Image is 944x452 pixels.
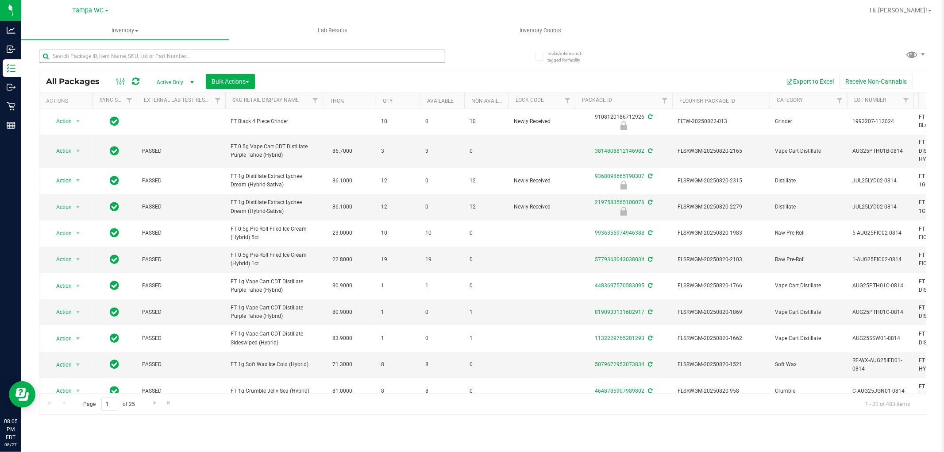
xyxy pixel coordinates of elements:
a: Filter [560,93,575,108]
span: Sync from Compliance System [647,199,652,205]
p: 08:05 PM EDT [4,417,17,441]
span: Sync from Compliance System [647,256,652,263]
span: FLSRWGM-20250820-2103 [678,255,764,264]
span: select [73,145,84,157]
span: Hi, [PERSON_NAME]! [870,7,927,14]
input: Search Package ID, Item Name, SKU, Lot or Part Number... [39,50,445,63]
span: In Sync [110,201,119,213]
a: Filter [211,93,225,108]
span: Newly Received [514,203,570,211]
span: PASSED [142,334,220,343]
a: Package ID [582,97,612,103]
a: Go to the last page [162,397,175,409]
span: 71.3000 [328,358,357,371]
span: 8 [425,360,459,369]
span: 10 [381,117,415,126]
a: THC% [330,98,344,104]
a: 5779363043038034 [595,256,644,263]
span: FT 1g Vape Cart CDT Distillate Purple Tahoe (Hybrid) [231,304,317,321]
a: Inventory Counts [436,21,644,40]
a: 4483697570583095 [595,282,644,289]
span: Vape Cart Distillate [775,308,842,317]
a: Filter [308,93,323,108]
span: 1993207-112024 [852,117,908,126]
span: Crumble [775,387,842,395]
a: External Lab Test Result [144,97,213,103]
span: 10 [425,229,459,237]
span: Action [48,306,72,318]
span: Action [48,174,72,187]
span: Sync from Compliance System [647,114,652,120]
span: Sync from Compliance System [647,230,652,236]
span: PASSED [142,255,220,264]
span: C-AUG25JGN01-0814 [852,387,908,395]
a: Filter [899,93,913,108]
input: 1 [101,397,117,411]
span: FLSRWGM-20250820-1662 [678,334,764,343]
span: 0 [470,229,503,237]
a: 1132229765281293 [595,335,644,341]
span: 0 [470,255,503,264]
a: 2197583565108076 [595,199,644,205]
span: AUG25PTH01C-0814 [852,282,908,290]
span: 1-AUG25FIC02-0814 [852,255,908,264]
span: FT 1g Distillate Extract Lychee Dream (Hybrid-Sativa) [231,198,317,215]
span: 12 [381,203,415,211]
span: In Sync [110,253,119,266]
inline-svg: Inventory [7,64,15,73]
span: FLTW-20250822-013 [678,117,764,126]
span: FLSRWGM-20250820-1869 [678,308,764,317]
span: In Sync [110,306,119,318]
span: RE-WX-AUG25IED01-0814 [852,356,908,373]
a: 5079672953073834 [595,361,644,367]
span: PASSED [142,177,220,185]
span: 86.1000 [328,174,357,187]
span: 0 [470,387,503,395]
span: select [73,115,84,127]
span: FLSRWGM-20250820-1983 [678,229,764,237]
span: PASSED [142,360,220,369]
span: 0 [425,334,459,343]
a: 3814808812146982 [595,148,644,154]
span: Sync from Compliance System [647,388,652,394]
span: Bulk Actions [212,78,249,85]
span: FT 1g Vape Cart CDT Distillate Sideswiped (Hybrid) [231,330,317,347]
inline-svg: Reports [7,121,15,130]
span: All Packages [46,77,108,86]
span: 1 [425,282,459,290]
div: Newly Received [574,181,674,189]
a: Qty [383,98,393,104]
span: PASSED [142,308,220,317]
a: Filter [658,93,672,108]
span: 80.9000 [328,306,357,319]
span: PASSED [142,203,220,211]
div: Newly Received [574,121,674,130]
span: Include items not tagged for facility [547,50,592,63]
span: FLSRWGM-20250820-2279 [678,203,764,211]
span: select [73,280,84,292]
span: 3 [425,147,459,155]
span: Lab Results [306,27,359,35]
span: 0 [470,360,503,369]
span: 83.9000 [328,332,357,345]
span: FT 1g Vape Cart CDT Distillate Purple Tahoe (Hybrid) [231,278,317,294]
a: Sku Retail Display Name [232,97,299,103]
span: Sync from Compliance System [647,148,652,154]
inline-svg: Outbound [7,83,15,92]
span: 0 [425,308,459,317]
span: In Sync [110,385,119,397]
span: Action [48,201,72,213]
span: JUL25LYD02-0814 [852,203,908,211]
span: Inventory [21,27,229,35]
span: 10 [381,229,415,237]
span: Distillate [775,203,842,211]
span: Action [48,385,72,397]
span: select [73,385,84,397]
inline-svg: Analytics [7,26,15,35]
inline-svg: Retail [7,102,15,111]
a: Filter [122,93,137,108]
span: Action [48,253,72,266]
span: In Sync [110,279,119,292]
button: Export to Excel [780,74,840,89]
span: 12 [470,203,503,211]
